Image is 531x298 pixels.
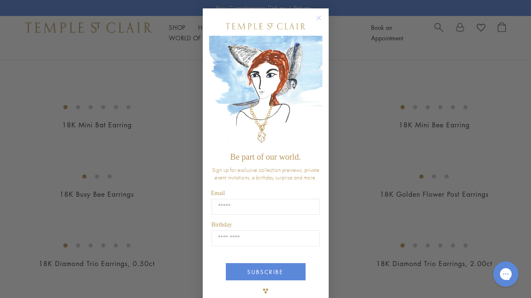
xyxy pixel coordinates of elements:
[489,258,523,290] iframe: Gorgias live chat messenger
[209,36,322,148] img: c4a9eb12-d91a-4d4a-8ee0-386386f4f338.jpeg
[212,166,319,181] span: Sign up for exclusive collection previews, private event invitations, a birthday surprise and more.
[226,23,306,29] img: Temple St. Clair
[211,190,225,196] span: Email
[318,17,328,27] button: Close dialog
[226,263,306,280] button: SUBSCRIBE
[212,222,232,228] span: Birthday
[212,199,320,215] input: Email
[230,152,301,161] span: Be part of our world.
